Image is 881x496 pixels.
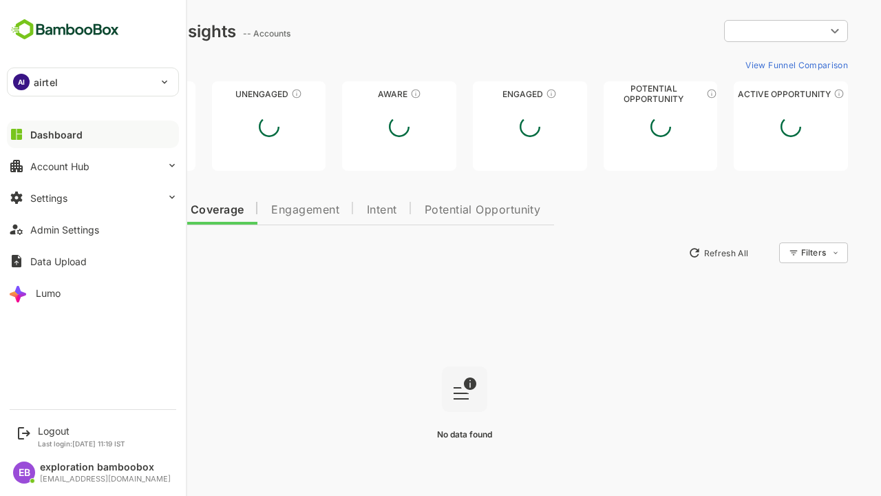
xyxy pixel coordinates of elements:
[7,152,179,180] button: Account Hub
[40,462,171,473] div: exploration bamboobox
[753,247,778,258] div: Filters
[33,89,147,99] div: Unreached
[362,88,373,99] div: These accounts have just entered the buying cycle and need further nurturing
[7,247,179,275] button: Data Upload
[30,224,99,236] div: Admin Settings
[195,28,246,39] ag: -- Accounts
[30,256,87,267] div: Data Upload
[33,21,188,41] div: Dashboard Insights
[785,88,796,99] div: These accounts have open opportunities which might be at any of the Sales Stages
[686,89,800,99] div: Active Opportunity
[36,287,61,299] div: Lumo
[7,17,123,43] img: BambooboxFullLogoMark.5f36c76dfaba33ec1ec1367b70bb1252.svg
[33,240,134,265] button: New Insights
[40,475,171,484] div: [EMAIL_ADDRESS][DOMAIN_NAME]
[38,440,125,448] p: Last login: [DATE] 11:19 IST
[223,205,291,216] span: Engagement
[634,242,706,264] button: Refresh All
[30,129,83,141] div: Dashboard
[555,89,670,99] div: Potential Opportunity
[13,462,35,484] div: EB
[498,88,509,99] div: These accounts are warm, further nurturing would qualify them to MQAs
[112,88,123,99] div: These accounts have not been engaged with for a defined time period
[7,279,179,307] button: Lumo
[164,89,278,99] div: Unengaged
[425,89,539,99] div: Engaged
[319,205,349,216] span: Intent
[7,216,179,243] button: Admin Settings
[7,121,179,148] button: Dashboard
[30,161,89,172] div: Account Hub
[13,74,30,90] div: AI
[376,205,493,216] span: Potential Opportunity
[752,240,800,265] div: Filters
[47,205,195,216] span: Data Quality and Coverage
[676,19,800,43] div: ​
[389,429,444,440] span: No data found
[30,192,67,204] div: Settings
[294,89,408,99] div: Aware
[8,68,178,96] div: AIairtel
[658,88,669,99] div: These accounts are MQAs and can be passed on to Inside Sales
[692,54,800,76] button: View Funnel Comparison
[34,75,58,90] p: airtel
[7,184,179,211] button: Settings
[38,425,125,437] div: Logout
[243,88,254,99] div: These accounts have not shown enough engagement and need nurturing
